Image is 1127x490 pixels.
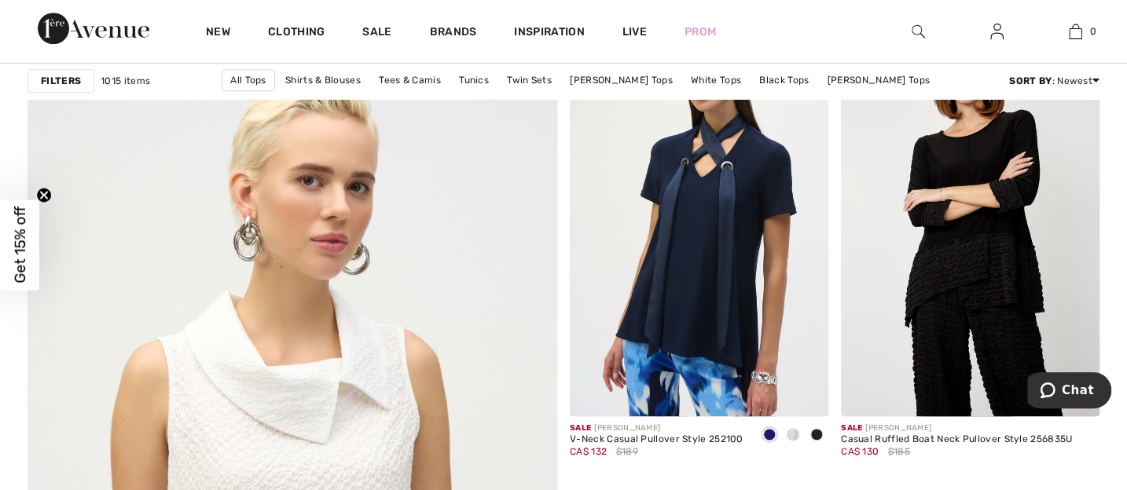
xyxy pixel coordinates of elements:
span: Inspiration [514,25,584,42]
a: Sale [362,25,391,42]
strong: Sort By [1009,75,1052,86]
div: Casual Ruffled Boat Neck Pullover Style 256835U [841,434,1072,445]
a: Prom [685,24,716,40]
a: Live [622,24,647,40]
span: Sale [570,423,591,433]
a: New [206,25,230,42]
a: [PERSON_NAME] Tops [820,70,938,90]
span: $189 [615,444,637,459]
span: Get 15% off [11,207,29,283]
span: 1015 items [101,74,150,88]
div: V-Neck Casual Pullover Style 252100 [570,434,743,445]
a: All Tops [222,69,274,91]
button: Close teaser [36,188,52,203]
a: Tunics [451,70,497,90]
a: Black Tops [751,70,817,90]
div: : Newest [1009,74,1099,88]
a: Clothing [268,25,325,42]
div: Black [805,422,828,448]
div: Vanilla 30 [781,422,805,448]
iframe: Opens a widget where you can chat to one of our agents [1027,372,1111,411]
div: [PERSON_NAME] [570,422,743,434]
a: Twin Sets [499,70,560,90]
a: Tees & Camis [371,70,449,90]
strong: Filters [41,74,81,88]
img: My Info [990,22,1004,41]
a: White Tops [683,70,749,90]
span: CA$ 130 [841,446,879,457]
div: Midnight Blue [758,422,781,448]
img: search the website [912,22,925,41]
a: Shirts & Blouses [277,70,369,90]
span: $185 [887,444,909,459]
a: 0 [1037,22,1114,41]
span: 0 [1090,24,1096,38]
a: Sign In [978,22,1016,42]
img: My Bag [1069,22,1082,41]
img: V-Neck Casual Pullover Style 252100. Midnight Blue [570,28,828,416]
img: 1ère Avenue [38,13,149,44]
div: [PERSON_NAME] [841,422,1072,434]
span: CA$ 132 [570,446,607,457]
a: [PERSON_NAME] Tops [562,70,680,90]
img: Casual Ruffled Boat Neck Pullover Style 256835U. Black [841,28,1099,416]
a: Brands [430,25,477,42]
span: Sale [841,423,862,433]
